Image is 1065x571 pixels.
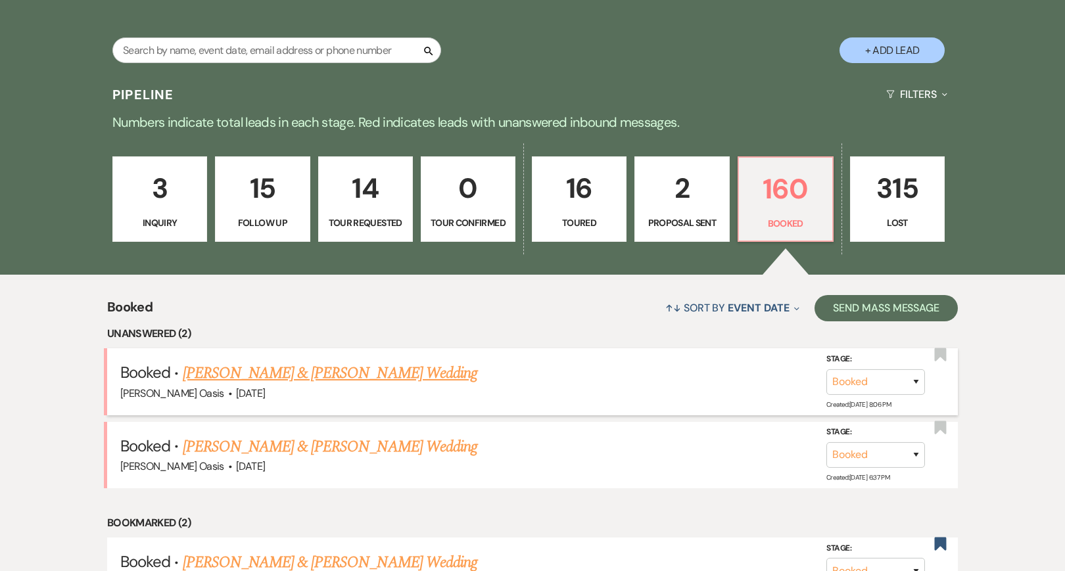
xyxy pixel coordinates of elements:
[826,541,925,556] label: Stage:
[120,386,224,400] span: [PERSON_NAME] Oasis
[224,166,301,210] p: 15
[840,37,945,63] button: + Add Lead
[112,156,207,242] a: 3Inquiry
[850,156,945,242] a: 315Lost
[59,112,1006,133] p: Numbers indicate total leads in each stage. Red indicates leads with unanswered inbound messages.
[224,216,301,230] p: Follow Up
[826,425,925,440] label: Stage:
[120,436,170,456] span: Booked
[859,216,936,230] p: Lost
[120,459,224,473] span: [PERSON_NAME] Oasis
[815,295,958,321] button: Send Mass Message
[429,166,507,210] p: 0
[107,514,958,532] li: Bookmarked (2)
[327,216,404,230] p: Tour Requested
[738,156,834,242] a: 160Booked
[728,301,789,315] span: Event Date
[660,290,805,325] button: Sort By Event Date
[540,216,618,230] p: Toured
[634,156,729,242] a: 2Proposal Sent
[532,156,627,242] a: 16Toured
[881,77,953,112] button: Filters
[540,166,618,210] p: 16
[826,352,925,367] label: Stage:
[747,216,824,231] p: Booked
[643,216,721,230] p: Proposal Sent
[327,166,404,210] p: 14
[429,216,507,230] p: Tour Confirmed
[183,435,477,459] a: [PERSON_NAME] & [PERSON_NAME] Wedding
[112,85,174,104] h3: Pipeline
[215,156,310,242] a: 15Follow Up
[107,297,153,325] span: Booked
[236,386,265,400] span: [DATE]
[183,361,477,385] a: [PERSON_NAME] & [PERSON_NAME] Wedding
[121,166,199,210] p: 3
[826,400,891,408] span: Created: [DATE] 8:06 PM
[318,156,413,242] a: 14Tour Requested
[643,166,721,210] p: 2
[665,301,681,315] span: ↑↓
[859,166,936,210] p: 315
[120,362,170,382] span: Booked
[826,473,889,482] span: Created: [DATE] 6:37 PM
[112,37,441,63] input: Search by name, event date, email address or phone number
[421,156,515,242] a: 0Tour Confirmed
[107,325,958,342] li: Unanswered (2)
[747,167,824,211] p: 160
[121,216,199,230] p: Inquiry
[236,459,265,473] span: [DATE]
